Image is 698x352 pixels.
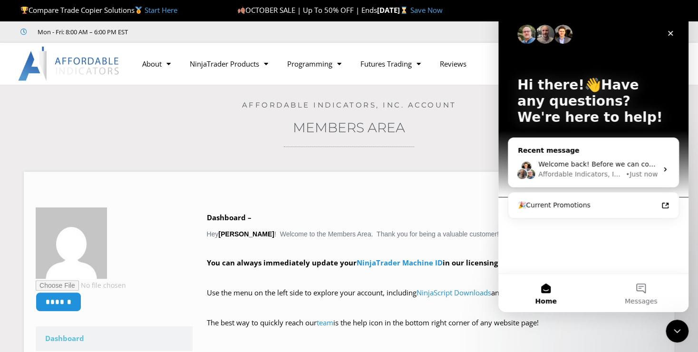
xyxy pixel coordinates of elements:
[417,288,491,297] a: NinjaScript Downloads
[141,27,284,37] iframe: Customer reviews powered by Trustpilot
[180,53,278,75] a: NinjaTrader Products
[14,187,176,205] a: 🎉Current Promotions
[19,191,159,201] div: 🎉Current Promotions
[237,5,377,15] span: OCTOBER SALE | Up To 50% OFF | Ends
[242,100,456,109] a: Affordable Indicators, Inc. Account
[20,5,177,15] span: Compare Trade Copier Solutions
[400,7,407,14] img: ⌛
[164,15,181,32] div: Close
[317,318,333,327] a: team
[133,53,180,75] a: About
[95,264,190,303] button: Messages
[37,288,58,295] span: Home
[18,47,120,81] img: LogoAI | Affordable Indicators – NinjaTrader
[145,5,177,15] a: Start Here
[40,160,126,170] div: Affordable Indicators, Inc.
[207,213,252,222] b: Dashboard –
[666,320,688,342] iframe: Intercom live chat
[293,119,405,136] a: Members Area
[35,26,128,38] span: Mon - Fri: 8:00 AM – 6:00 PM EST
[36,207,107,279] img: a3b36482cb7eea2f472baa3785d63979c49ea34987238129f53dbac764c6f695
[127,160,159,170] div: • Just now
[377,5,410,15] strong: [DATE]
[218,230,274,238] strong: [PERSON_NAME]
[357,258,443,267] a: NinjaTrader Machine ID
[126,288,159,295] span: Messages
[40,151,471,158] span: Welcome back! Before we can continue, you must click here to login immediately and connect this c...
[21,7,28,14] img: 🏆
[135,7,142,14] img: 🥇
[498,10,688,312] iframe: Intercom live chat
[207,316,663,343] p: The best way to quickly reach our is the help icon in the bottom right corner of any website page!
[278,53,351,75] a: Programming
[133,53,544,75] nav: Menu
[430,53,476,75] a: Reviews
[238,7,245,14] img: 🍂
[207,258,535,267] strong: You can always immediately update your in our licensing database.
[207,211,663,343] div: Hey ! Welcome to the Members Area. Thank you for being a valuable customer!
[351,53,430,75] a: Futures Trading
[36,326,193,351] a: Dashboard
[410,5,442,15] a: Save Now
[207,286,663,313] p: Use the menu on the left side to explore your account, including and .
